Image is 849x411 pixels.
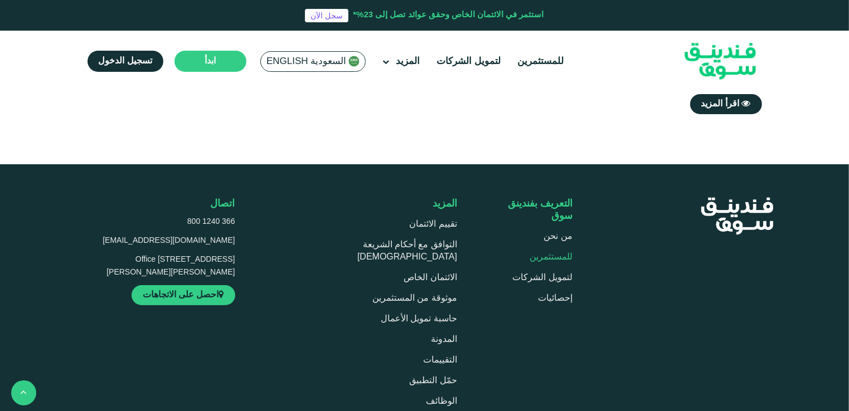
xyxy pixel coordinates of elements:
button: back [11,380,36,405]
a: اقرأ المزيد [690,94,762,114]
span: المزيد [433,199,457,209]
div: استثمر في الائتمان الخاص وحقق عوائد تصل إلى 23%* [353,9,544,22]
span: [EMAIL_ADDRESS][DOMAIN_NAME] [103,237,235,244]
a: المدونة [431,335,457,344]
a: للمستثمرين [515,52,566,71]
span: المزيد [396,57,420,66]
a: التقييمات [423,356,457,364]
a: إحصائيات [538,294,573,302]
span: ابدأ [205,57,216,65]
a: لتمويل الشركات [434,52,503,71]
a: الائتمان الخاص [404,273,457,282]
a: 800 1240 366 [103,216,235,229]
span: اقرأ المزيد [701,100,739,108]
span: اتصال [211,199,235,209]
a: التوافق مع أحكام الشريعة [DEMOGRAPHIC_DATA] [357,241,457,261]
a: موثوقة من المستثمرين [372,294,457,302]
span: الوظائف [426,397,457,405]
img: Logo [666,33,775,90]
a: حاسبة تمويل الأعمال [381,315,457,323]
span: السعودية English [266,55,346,68]
a: سجل الآن [305,9,348,22]
img: FooterLogo [682,188,792,244]
img: SA Flag [348,56,360,67]
a: تقييم الائتمان [410,220,457,228]
span: تسجيل الدخول [99,57,152,65]
a: تسجيل الدخول [88,51,163,72]
a: لتمويل الشركات [513,273,573,282]
a: من نحن [544,232,573,241]
a: حمّل التطبيق [410,376,457,385]
span: 800 1240 366 [187,218,235,226]
p: Office [STREET_ADDRESS][PERSON_NAME][PERSON_NAME] [103,253,235,280]
a: احصل على الاتجاهات [132,285,235,305]
div: التعريف بفندينق سوق [485,198,573,222]
a: للمستثمرين [530,253,573,261]
a: [EMAIL_ADDRESS][DOMAIN_NAME] [103,234,235,248]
